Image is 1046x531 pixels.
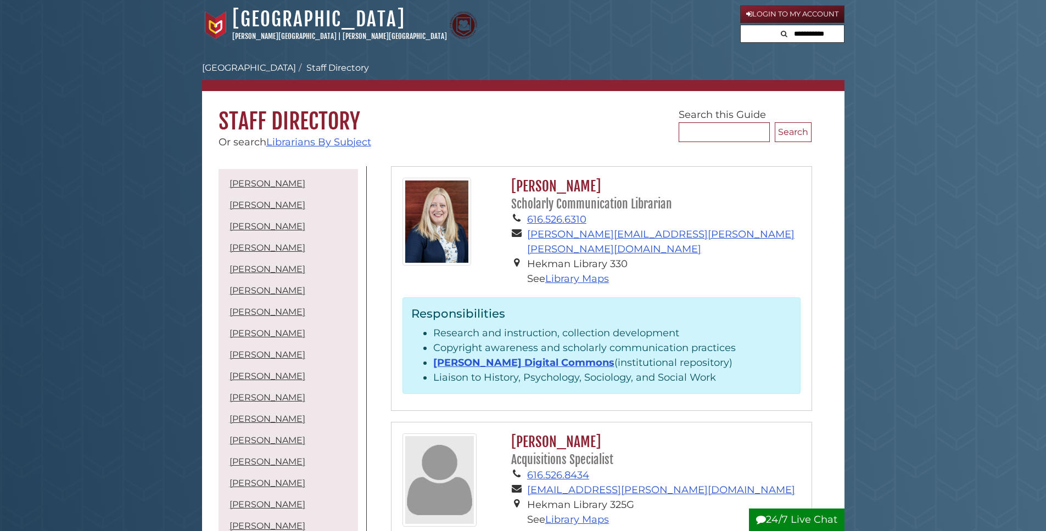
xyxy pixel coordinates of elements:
a: 616.526.8434 [527,469,589,481]
a: [PERSON_NAME] [230,349,305,360]
h3: Responsibilities [411,306,792,320]
a: [PERSON_NAME] [230,371,305,381]
a: [PERSON_NAME][GEOGRAPHIC_DATA] [232,32,337,41]
a: [PERSON_NAME] [230,200,305,210]
small: Acquisitions Specialist [511,453,613,467]
img: Calvin University [202,12,230,39]
a: Login to My Account [740,5,844,23]
a: [PERSON_NAME] [230,521,305,531]
a: [PERSON_NAME] [230,392,305,403]
h2: [PERSON_NAME] [506,178,800,212]
span: Or search [219,136,371,148]
img: Calvin Theological Seminary [450,12,477,39]
a: [PERSON_NAME] [230,285,305,296]
img: gina_bolger_125x160.jpg [402,178,471,265]
li: Liaison to History, Psychology, Sociology, and Social Work [433,370,792,385]
span: | [338,32,341,41]
a: [PERSON_NAME] [230,456,305,467]
a: [PERSON_NAME] [230,435,305,445]
a: [PERSON_NAME] [230,328,305,338]
nav: breadcrumb [202,61,844,91]
button: 24/7 Live Chat [749,509,844,531]
a: [GEOGRAPHIC_DATA] [202,63,296,73]
a: Library Maps [545,513,609,526]
a: [PERSON_NAME] [230,414,305,424]
a: [PERSON_NAME] Digital Commons [433,357,614,369]
a: [GEOGRAPHIC_DATA] [232,7,405,31]
li: (institutional repository) [433,355,792,370]
button: Search [775,122,812,142]
a: [EMAIL_ADDRESS][PERSON_NAME][DOMAIN_NAME] [527,484,795,496]
a: Librarians By Subject [266,136,371,148]
li: Copyright awareness and scholarly communication practices [433,341,792,355]
h1: Staff Directory [202,91,844,135]
a: [PERSON_NAME] [230,499,305,510]
img: profile_125x160.jpg [402,433,477,527]
button: Search [777,25,791,40]
small: Scholarly Communication Librarian [511,197,672,211]
a: [PERSON_NAME][GEOGRAPHIC_DATA] [343,32,447,41]
i: Search [781,30,787,37]
a: [PERSON_NAME][EMAIL_ADDRESS][PERSON_NAME][PERSON_NAME][DOMAIN_NAME] [527,228,795,255]
a: [PERSON_NAME] [230,307,305,317]
h2: [PERSON_NAME] [506,433,800,468]
a: [PERSON_NAME] [230,478,305,488]
a: 616.526.6310 [527,213,586,225]
a: [PERSON_NAME] [230,242,305,253]
a: [PERSON_NAME] [230,264,305,274]
a: Library Maps [545,273,609,285]
li: Hekman Library 330 See [527,257,801,286]
a: [PERSON_NAME] [230,178,305,189]
a: [PERSON_NAME] [230,221,305,231]
li: Research and instruction, collection development [433,326,792,341]
li: Hekman Library 325G See [527,498,801,527]
a: Staff Directory [306,63,369,73]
